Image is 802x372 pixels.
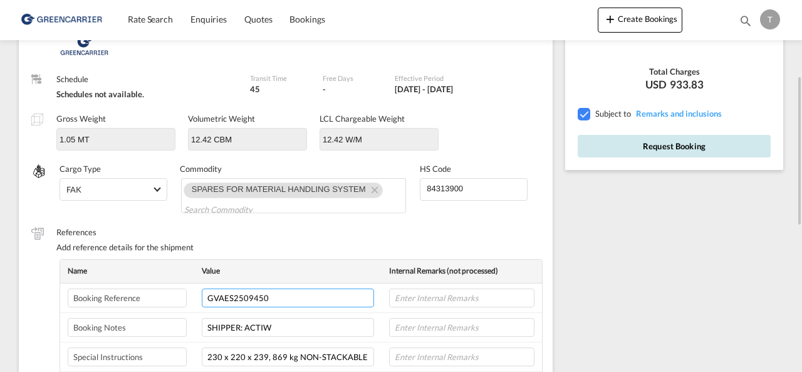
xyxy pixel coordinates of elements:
[180,163,408,174] label: Commodity
[760,9,780,29] div: T
[425,179,527,198] input: Enter HS Code
[389,289,534,307] input: Enter Internal Remarks
[56,114,106,124] label: Gross Weight
[633,109,722,119] span: REMARKSINCLUSIONS
[363,183,382,196] button: Remove SPARES FOR MATERIAL HANDLING SYSTEM
[56,226,540,238] label: References
[19,6,103,34] img: 176147708aff11ef8735f72d97dca5a8.png
[598,8,682,33] button: icon-plus 400-fgCreate Bookings
[202,348,374,366] input: Enter value
[289,14,325,24] span: Bookings
[739,14,753,28] md-icon: icon-magnify
[395,73,479,83] label: Effective Period
[192,183,368,196] div: SPARES FOR MATERIAL HANDLING SYSTEM. Press delete to remove this chip.
[420,163,528,174] label: HS Code
[250,83,310,95] div: 45
[202,318,374,337] input: Enter value
[244,14,272,24] span: Quotes
[66,184,81,194] div: FAK
[192,184,366,194] span: SPARES FOR MATERIAL HANDLING SYSTEM
[389,318,534,337] input: Enter Internal Remarks
[603,11,618,26] md-icon: icon-plus 400-fg
[320,114,405,124] label: LCL Chargeable Weight
[578,66,771,77] div: Total Charges
[389,348,534,366] input: Enter Internal Remarks
[382,260,542,283] th: Internal Remarks (not processed)
[56,29,237,61] div: Greencarrier Consolidators
[578,77,771,92] div: USD
[56,242,540,253] div: Add reference details for the shipment
[68,318,187,337] input: Enter label
[60,178,167,201] md-select: Select Cargo type: FAK
[578,135,771,157] button: Request Booking
[181,178,407,213] md-chips-wrap: Chips container. Use arrow keys to select chips.
[323,73,383,83] label: Free Days
[60,163,167,174] label: Cargo Type
[202,289,374,307] input: Enter value
[184,199,299,220] input: Chips input.
[739,14,753,33] div: icon-magnify
[56,88,237,100] div: Schedules not available.
[128,14,173,24] span: Rate Search
[60,260,194,283] th: Name
[68,289,187,307] input: Enter label
[250,73,310,83] label: Transit Time
[56,29,112,61] img: Greencarrier Consolidators
[670,77,704,92] span: 933.83
[190,14,227,24] span: Enquiries
[68,348,187,366] input: Enter label
[323,83,326,95] div: -
[395,83,453,95] div: 01 Aug 2025 - 31 Aug 2025
[188,114,255,124] label: Volumetric Weight
[194,260,382,283] th: Value
[595,109,631,119] span: Subject to
[56,73,237,85] label: Schedule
